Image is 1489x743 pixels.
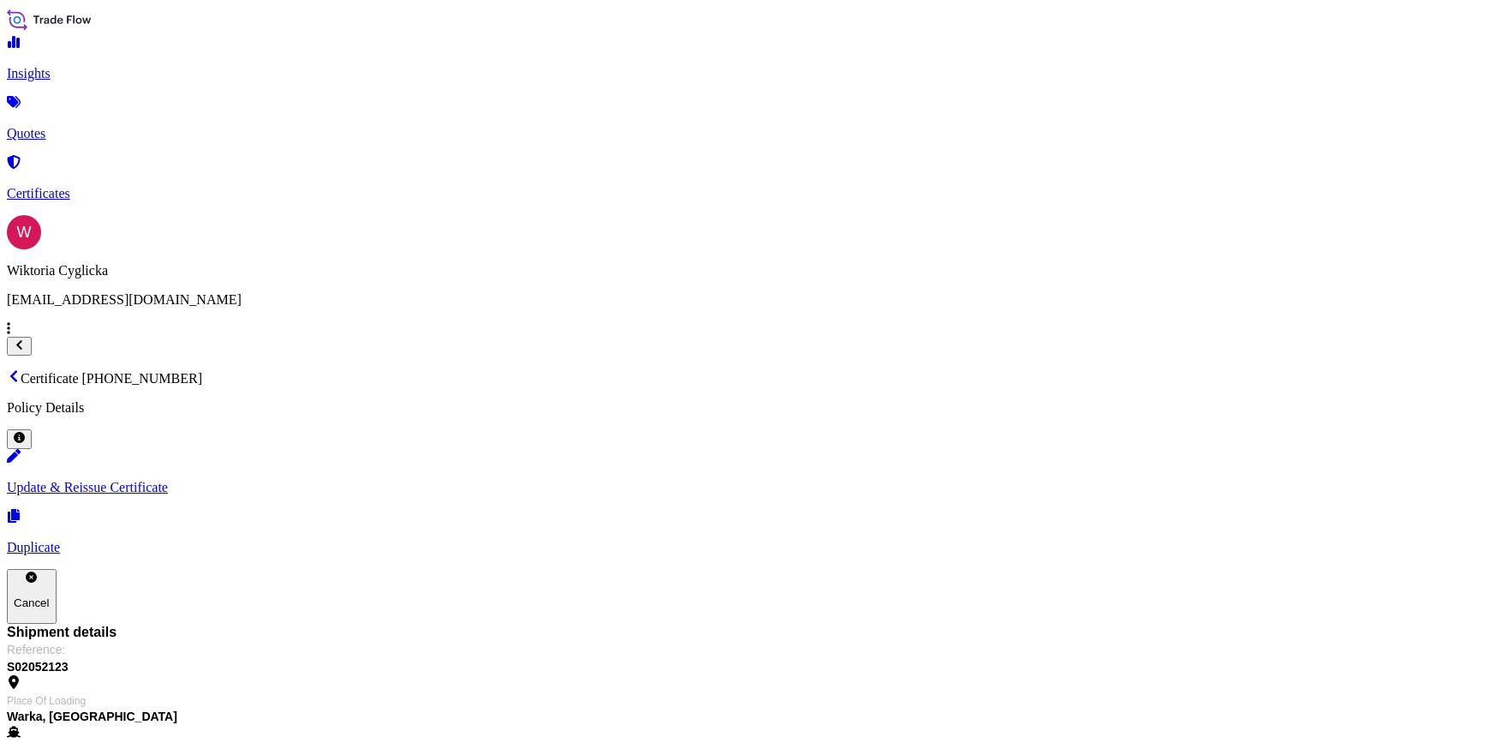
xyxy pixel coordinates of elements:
[7,126,1482,141] p: Quotes
[7,624,1482,641] span: Shipment details
[7,369,1482,386] p: Certificate [PHONE_NUMBER]
[7,37,1482,81] a: Insights
[7,540,1482,555] p: Duplicate
[7,66,1482,81] p: Insights
[7,292,1482,308] p: [EMAIL_ADDRESS][DOMAIN_NAME]
[7,569,57,624] button: Cancel
[7,511,1482,555] a: Duplicate
[7,694,86,708] span: Place of Loading
[7,263,1482,279] p: Wiktoria Cyglicka
[7,400,1482,416] p: Policy Details
[7,186,1482,201] p: Certificates
[7,641,65,658] span: Reference :
[7,480,1482,495] p: Update & Reissue Certificate
[7,451,1482,495] a: Update & Reissue Certificate
[7,708,177,725] span: Warka, [GEOGRAPHIC_DATA]
[14,596,50,609] p: Cancel
[7,97,1482,141] a: Quotes
[7,157,1482,201] a: Certificates
[7,658,1482,675] span: S02052123
[17,224,32,241] span: W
